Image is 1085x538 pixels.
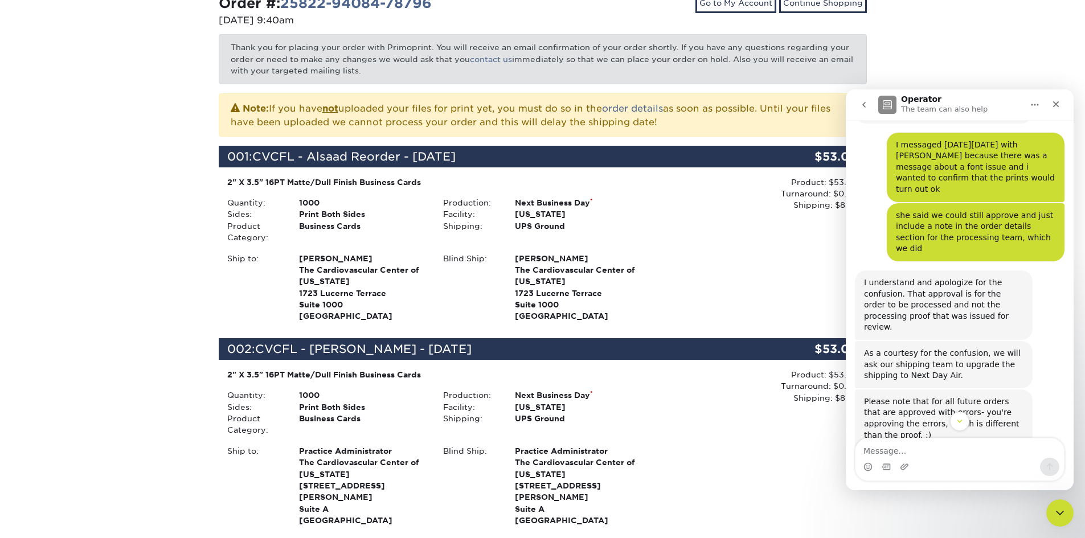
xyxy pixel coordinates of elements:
b: not [322,103,338,114]
div: Shipping: [435,413,506,424]
div: Blind Ship: [435,253,506,322]
p: If you have uploaded your files for print yet, you must do so in the as soon as possible. Until y... [231,101,855,129]
span: The Cardiovascular Center of [US_STATE] [515,264,642,288]
div: Business Cards [290,220,435,244]
span: [PERSON_NAME] [299,253,426,264]
div: Sides: [219,401,290,413]
div: Next Business Day [506,389,650,401]
div: Product: $53.00 Turnaround: $0.00 Shipping: $8.96 [650,369,858,404]
span: Practice Administrator [515,445,642,457]
strong: [GEOGRAPHIC_DATA] [299,253,426,321]
span: The Cardiovascular Center of [US_STATE] [299,264,426,288]
div: [US_STATE] [506,401,650,413]
span: [STREET_ADDRESS][PERSON_NAME] [515,480,642,503]
div: Quantity: [219,197,290,208]
strong: [GEOGRAPHIC_DATA] [515,253,642,321]
div: Quantity: [219,389,290,401]
span: Suite 1000 [515,299,642,310]
span: 1723 Lucerne Terrace [515,288,642,299]
strong: [GEOGRAPHIC_DATA] [299,445,426,525]
div: Facility: [435,401,506,413]
span: The Cardiovascular Center of [US_STATE] [299,457,426,480]
div: Blind Ship: [435,445,506,527]
p: Thank you for placing your order with Primoprint. You will receive an email confirmation of your ... [219,34,867,84]
div: $53.00 [759,146,867,167]
div: 2" X 3.5" 16PT Matte/Dull Finish Business Cards [227,176,642,188]
div: 001: [219,146,759,167]
div: Ship to: [219,253,290,322]
span: 1723 Lucerne Terrace [299,288,426,299]
span: The Cardiovascular Center of [US_STATE] [515,457,642,480]
strong: Note: [243,103,269,114]
span: Suite A [515,503,642,515]
div: Print Both Sides [290,208,435,220]
div: Print Both Sides [290,401,435,413]
span: CVCFL - Alsaad Reorder - [DATE] [252,150,456,163]
div: Next Business Day [506,197,650,208]
div: 1000 [290,197,435,208]
div: 002: [219,338,759,360]
div: Business Cards [290,413,435,436]
span: [PERSON_NAME] [515,253,642,264]
div: Product: $53.00 Turnaround: $0.00 Shipping: $8.96 [650,176,858,211]
span: [STREET_ADDRESS][PERSON_NAME] [299,480,426,503]
div: Facility: [435,208,506,220]
div: Ship to: [219,445,290,527]
div: 2" X 3.5" 16PT Matte/Dull Finish Business Cards [227,369,642,380]
iframe: Google Customer Reviews [3,503,97,534]
iframe: Intercom live chat [1046,499,1074,527]
p: [DATE] 9:40am [219,14,534,27]
span: Practice Administrator [299,445,426,457]
div: Production: [435,197,506,208]
strong: [GEOGRAPHIC_DATA] [515,445,642,525]
div: Product Category: [219,220,290,244]
span: Suite 1000 [299,299,426,310]
a: order details [602,103,663,114]
span: CVCFL - [PERSON_NAME] - [DATE] [255,342,472,356]
div: Product Category: [219,413,290,436]
div: Production: [435,389,506,401]
div: Shipping: [435,220,506,232]
div: UPS Ground [506,413,650,424]
div: Sides: [219,208,290,220]
div: $53.00 [759,338,867,360]
div: UPS Ground [506,220,650,232]
a: contact us [470,55,512,64]
div: [US_STATE] [506,208,650,220]
span: Suite A [299,503,426,515]
iframe: Intercom live chat [846,89,1074,490]
div: 1000 [290,389,435,401]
